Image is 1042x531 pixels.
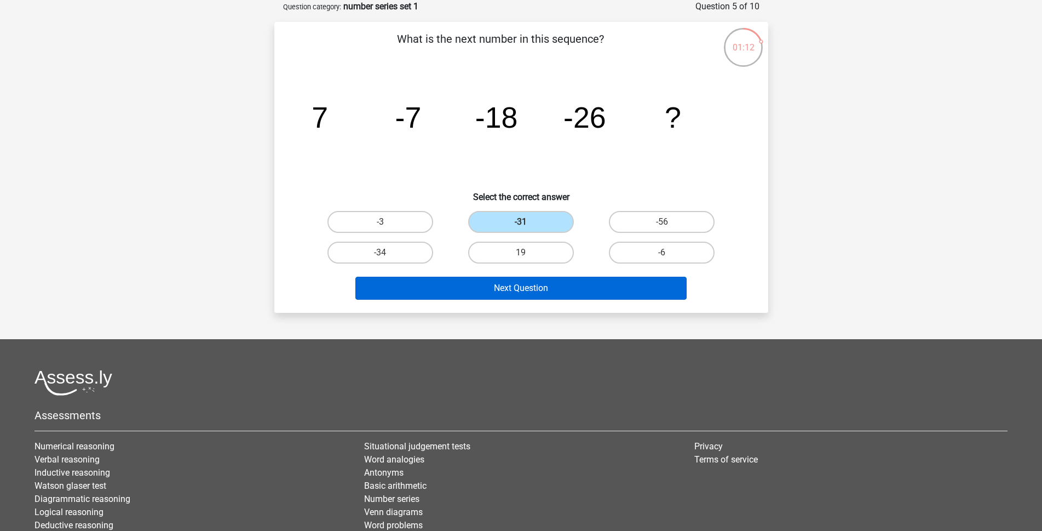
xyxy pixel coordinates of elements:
[327,242,433,264] label: -34
[475,101,517,134] tspan: -18
[364,467,404,478] a: Antonyms
[34,370,112,396] img: Assessly logo
[364,520,423,530] a: Word problems
[34,467,110,478] a: Inductive reasoning
[395,101,421,134] tspan: -7
[723,27,764,54] div: 01:12
[312,101,328,134] tspan: 7
[665,101,681,134] tspan: ?
[563,101,606,134] tspan: -26
[694,454,758,465] a: Terms of service
[364,441,470,452] a: Situational judgement tests
[34,494,130,504] a: Diagrammatic reasoning
[609,211,715,233] label: -56
[292,183,751,202] h6: Select the correct answer
[364,454,424,465] a: Word analogies
[694,441,723,452] a: Privacy
[343,1,418,12] strong: number series set 1
[364,507,423,517] a: Venn diagrams
[34,481,106,491] a: Watson glaser test
[468,211,574,233] label: -31
[364,494,419,504] a: Number series
[327,211,433,233] label: -3
[34,409,1008,422] h5: Assessments
[355,277,687,300] button: Next Question
[468,242,574,264] label: 19
[34,507,103,517] a: Logical reasoning
[34,520,113,530] a: Deductive reasoning
[34,454,100,465] a: Verbal reasoning
[283,3,341,11] small: Question category:
[609,242,715,264] label: -6
[364,481,427,491] a: Basic arithmetic
[292,31,710,64] p: What is the next number in this sequence?
[34,441,114,452] a: Numerical reasoning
